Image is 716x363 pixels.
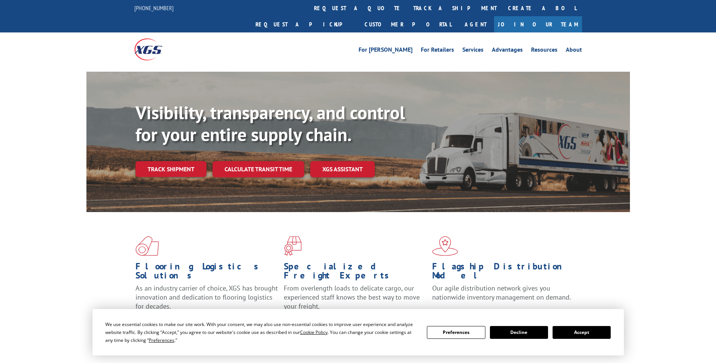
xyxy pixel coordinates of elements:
[432,309,526,317] a: Learn More >
[284,236,302,256] img: xgs-icon-focused-on-flooring-red
[136,284,278,311] span: As an industry carrier of choice, XGS has brought innovation and dedication to flooring logistics...
[566,47,582,55] a: About
[553,326,611,339] button: Accept
[136,236,159,256] img: xgs-icon-total-supply-chain-intelligence-red
[284,262,427,284] h1: Specialized Freight Experts
[92,309,624,355] div: Cookie Consent Prompt
[136,161,206,177] a: Track shipment
[359,47,413,55] a: For [PERSON_NAME]
[457,16,494,32] a: Agent
[432,284,571,301] span: Our agile distribution network gives you nationwide inventory management on demand.
[421,47,454,55] a: For Retailers
[105,320,418,344] div: We use essential cookies to make our site work. With your consent, we may also use non-essential ...
[310,161,375,177] a: XGS ASSISTANT
[490,326,548,339] button: Decline
[531,47,557,55] a: Resources
[136,262,278,284] h1: Flooring Logistics Solutions
[427,326,485,339] button: Preferences
[359,16,457,32] a: Customer Portal
[432,236,458,256] img: xgs-icon-flagship-distribution-model-red
[149,337,174,343] span: Preferences
[432,262,575,284] h1: Flagship Distribution Model
[284,284,427,317] p: From overlength loads to delicate cargo, our experienced staff knows the best way to move your fr...
[134,4,174,12] a: [PHONE_NUMBER]
[494,16,582,32] a: Join Our Team
[212,161,304,177] a: Calculate transit time
[462,47,483,55] a: Services
[136,101,405,146] b: Visibility, transparency, and control for your entire supply chain.
[250,16,359,32] a: Request a pickup
[492,47,523,55] a: Advantages
[300,329,328,335] span: Cookie Policy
